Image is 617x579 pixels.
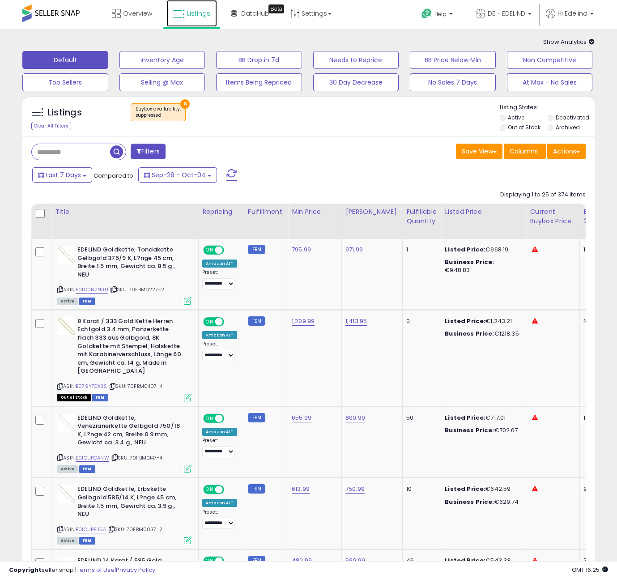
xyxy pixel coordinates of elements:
div: €948.83 [445,258,519,274]
label: Deactivated [556,114,589,121]
img: 31aUM3+yAiL._SL40_.jpg [57,485,75,503]
div: Title [55,207,195,217]
div: suppressed [136,112,181,119]
a: Privacy Policy [116,566,155,574]
span: ON [204,486,215,494]
div: Min Price [292,207,338,217]
span: Sep-28 - Oct-04 [152,170,206,179]
span: | SKU: 70FBM0227-2 [110,286,164,293]
span: All listings currently available for purchase on Amazon [57,537,78,545]
div: Preset: [202,269,237,289]
span: Columns [510,147,538,156]
button: BB Price Below Min [410,51,496,69]
small: FBM [248,245,265,254]
div: 1 [406,246,434,254]
div: Preset: [202,509,237,529]
b: Business Price: [445,426,494,434]
div: €1218.35 [445,330,519,338]
span: Help [434,10,447,18]
a: Help [414,1,462,29]
b: EDELIND Goldkette, Venezianerkette Gelbgold 750/18 K, L?nge 42 cm, Breite 0.9 mm, Gewicht ca. 3.4... [77,414,186,449]
span: Compared to: [94,171,135,180]
h5: Listings [47,106,82,119]
div: Amazon AI * [202,331,237,339]
div: 0 [406,317,434,325]
button: 30 Day Decrease [313,73,399,91]
small: FBM [248,316,265,326]
div: Amazon AI * [202,499,237,507]
button: Last 7 Days [32,167,92,183]
button: Items Being Repriced [216,73,302,91]
div: 50 [406,414,434,422]
div: €642.59 [445,485,519,493]
div: 10 [406,485,434,493]
a: 655.99 [292,413,311,422]
div: €1,243.21 [445,317,519,325]
small: FBM [248,484,265,494]
div: 75% [583,557,613,565]
span: ON [204,318,215,325]
button: At Max - No Sales [507,73,593,91]
span: All listings currently available for purchase on Amazon [57,298,78,305]
label: Active [508,114,524,121]
div: Displaying 1 to 25 of 374 items [500,191,586,199]
span: OFF [223,486,237,494]
label: Archived [556,123,580,131]
img: 31AOIyGsBES._SL40_.jpg [57,246,75,264]
button: Non Competitive [507,51,593,69]
b: Listed Price: [445,317,485,325]
span: Show Analytics [543,38,595,46]
i: Get Help [421,8,432,19]
div: Current Buybox Price [530,207,576,226]
div: Preset: [202,438,237,458]
span: | SKU: 70FBM0037-2 [107,526,162,533]
b: Listed Price: [445,485,485,493]
div: Repricing [202,207,240,217]
div: 100% [583,414,613,422]
b: Listed Price: [445,245,485,254]
div: €629.74 [445,498,519,506]
span: Listings [187,9,210,18]
small: FBM [248,556,265,565]
a: 800.99 [345,413,365,422]
div: Amazon AI * [202,428,237,436]
div: ASIN: [57,414,191,472]
div: BB Share 24h. [583,207,616,226]
span: Last 7 Days [46,170,81,179]
div: Clear All Filters [31,122,71,130]
a: 795.99 [292,245,311,254]
button: Actions [547,144,586,159]
div: Listed Price [445,207,522,217]
span: FBM [79,465,95,473]
div: Amazon AI * [202,260,237,268]
div: Tooltip anchor [268,4,284,13]
div: Preset: [202,341,237,361]
img: 31-dNsV0f1L._SL40_.jpg [57,414,75,432]
b: Listed Price: [445,556,485,565]
b: EDELIND Goldkette, Tondakette Gelbgold 375/9 K, L?nge 45 cm, Breite 1.5 mm, Gewicht ca. 8.5 g., NEU [77,246,186,281]
span: FBM [92,394,108,401]
b: Listed Price: [445,413,485,422]
b: 8 Karat / 333 Gold Kette Herren Echtgold 3.4 mm, Panzerkette flach 333 aus Gelbgold, 8K Goldkette... [77,317,186,378]
button: BB Drop in 7d [216,51,302,69]
span: Overview [123,9,152,18]
button: Default [22,51,108,69]
div: [PERSON_NAME] [345,207,399,217]
span: | SKU: 70FBM0407-4 [108,383,162,390]
div: €968.19 [445,246,519,254]
span: ON [204,247,215,254]
div: 100% [583,246,613,254]
b: Business Price: [445,258,494,266]
a: 590.99 [345,556,365,565]
a: Terms of Use [77,566,115,574]
b: EDELIND Goldkette, Erbskette Gelbgold 585/14 K, L?nge 45 cm, Breite 1.5 mm, Gewicht ca. 3.9 g., NEU [77,485,186,520]
span: Buybox availability : [136,106,181,119]
span: OFF [223,318,237,325]
strong: Copyright [9,566,42,574]
button: × [180,99,190,109]
button: Sep-28 - Oct-04 [138,167,217,183]
span: | SKU: 70FBM0147-4 [111,454,162,461]
span: All listings currently available for purchase on Amazon [57,465,78,473]
span: DataHub [241,9,269,18]
small: FBM [248,413,265,422]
